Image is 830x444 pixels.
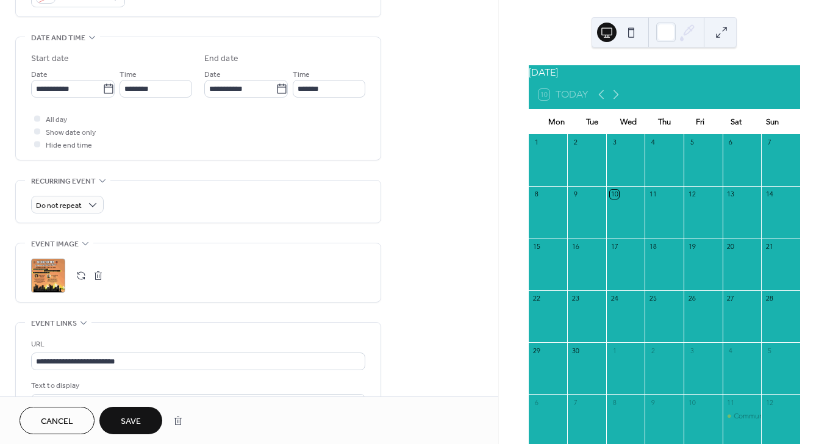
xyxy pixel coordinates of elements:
[610,346,619,355] div: 1
[648,398,657,407] div: 9
[31,317,77,330] span: Event links
[41,415,73,428] span: Cancel
[765,294,774,303] div: 28
[726,242,735,251] div: 20
[610,138,619,147] div: 3
[610,110,646,134] div: Wed
[682,110,718,134] div: Fri
[121,415,141,428] span: Save
[31,32,85,45] span: Date and time
[571,294,580,303] div: 23
[765,190,774,199] div: 14
[754,110,790,134] div: Sun
[765,242,774,251] div: 21
[687,242,696,251] div: 19
[532,190,542,199] div: 8
[648,294,657,303] div: 25
[648,242,657,251] div: 18
[610,294,619,303] div: 24
[204,68,221,81] span: Date
[765,346,774,355] div: 5
[46,113,67,126] span: All day
[31,52,69,65] div: Start date
[726,398,735,407] div: 11
[20,407,95,434] button: Cancel
[648,138,657,147] div: 4
[46,139,92,152] span: Hide end time
[31,175,96,188] span: Recurring event
[532,242,542,251] div: 15
[31,338,363,351] div: URL
[571,138,580,147] div: 2
[726,294,735,303] div: 27
[574,110,610,134] div: Tue
[648,190,657,199] div: 11
[532,138,542,147] div: 1
[571,346,580,355] div: 30
[765,398,774,407] div: 12
[571,190,580,199] div: 9
[687,294,696,303] div: 26
[293,68,310,81] span: Time
[31,379,363,392] div: Text to display
[46,126,96,139] span: Show date only
[687,398,696,407] div: 10
[31,259,65,293] div: ;
[571,242,580,251] div: 16
[687,138,696,147] div: 5
[120,68,137,81] span: Time
[31,68,48,81] span: Date
[610,242,619,251] div: 17
[734,411,813,421] div: Community Report Back
[687,190,696,199] div: 12
[571,398,580,407] div: 7
[765,138,774,147] div: 7
[726,190,735,199] div: 13
[646,110,682,134] div: Thu
[726,346,735,355] div: 4
[36,199,82,213] span: Do not repeat
[532,294,542,303] div: 22
[532,346,542,355] div: 29
[529,65,800,80] div: [DATE]
[687,346,696,355] div: 3
[726,138,735,147] div: 6
[723,411,762,421] div: Community Report Back
[610,398,619,407] div: 8
[718,110,754,134] div: Sat
[532,398,542,407] div: 6
[538,110,574,134] div: Mon
[99,407,162,434] button: Save
[648,346,657,355] div: 2
[204,52,238,65] div: End date
[610,190,619,199] div: 10
[31,238,79,251] span: Event image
